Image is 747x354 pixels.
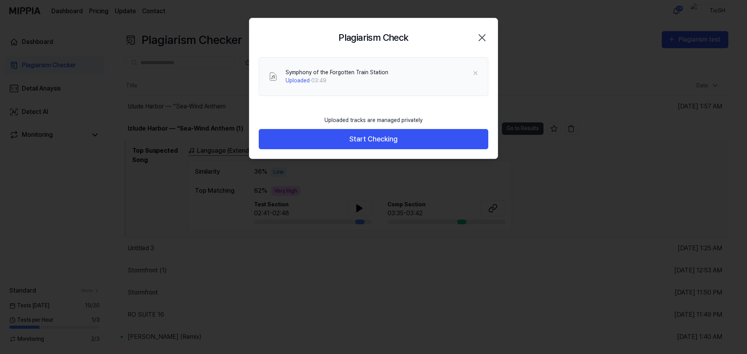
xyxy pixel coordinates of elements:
h2: Plagiarism Check [338,31,408,45]
button: Start Checking [259,129,488,150]
div: Uploaded tracks are managed privately [320,112,427,129]
div: · 03:49 [286,77,388,85]
img: File Select [268,72,278,81]
div: Symphony of the Forgotten Train Station [286,68,388,77]
span: Uploaded [286,77,310,84]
